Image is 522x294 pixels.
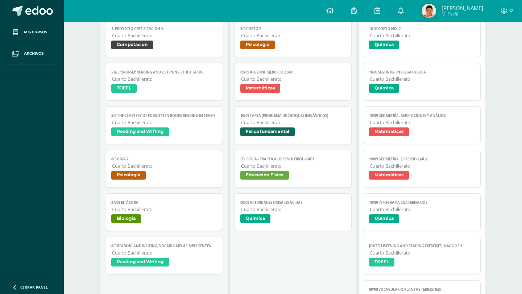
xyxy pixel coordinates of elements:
a: 27/08 BitácoraCuarto BachilleratoBiología [105,193,223,231]
span: Psicología [240,41,275,49]
span: Matemáticas [369,127,409,136]
span: 10/09 GEOMETRÍA. Ejercicio 2 (4U) [369,157,475,161]
span: Cuarto Bachillerato [112,119,217,126]
span: Reading and Writing [111,258,169,266]
span: Ed. Física - PRACTICA LIBRE Voleibol - S4C1 [240,157,346,161]
span: 10/09 GEOMETRÍA. Anotaciones y análisis. [369,113,475,118]
a: [DATE] Listening and Reading exercises, MagooshCuarto BachilleratoTOEFL [363,237,481,274]
span: Cuarto Bachillerato [241,206,346,213]
a: 10/09 GEOMETRÍA. Anotaciones y análisis.Cuarto BachilleratoMatemáticas [363,106,481,144]
span: Química [369,41,399,49]
span: Psicología [111,171,146,180]
span: TOEFL [369,258,394,266]
span: Cuarto Bachillerato [241,119,346,126]
span: Cuarto Bachillerato [241,33,346,39]
a: Mis cursos [6,22,58,43]
span: Mis cursos [24,29,47,35]
a: 10/09 GEOMETRÍA. Ejercicio 2 (4U)Cuarto BachilleratoMatemáticas [363,150,481,188]
a: 10/09 Tarea (Problema de choques inelásticos)Cuarto BachilleratoFísica fundamental [234,106,352,144]
span: [DATE] Listening and Reading exercises, Magoosh [369,244,475,248]
a: 10-09 SEGUNDA ENTREGA DE GUÍACuarto BachilleratoQuímica [363,63,481,101]
span: TOEFL [111,84,137,93]
span: [PERSON_NAME] [442,4,483,12]
span: Cuarto Bachillerato [112,250,217,256]
span: Biología [111,214,141,223]
img: c7f6891603fb5af6efb770ab50e2a5d8.png [422,4,436,18]
span: Cuarto Bachillerato [370,206,475,213]
span: 09/09 ÁLGEBRA. Ejercicio 2 (4U) [240,70,346,75]
span: Cuarto Bachillerato [370,119,475,126]
span: Educación Física [240,171,289,180]
a: Archivos [6,43,58,64]
span: Física fundamental [240,127,295,136]
span: Cuarto Bachillerato [112,163,217,169]
span: Química [369,214,399,223]
span: Matemáticas [240,84,280,93]
span: 09/09 Actividades oxisales ácidas [240,200,346,205]
span: R & L 19- 08-sep Reading and Listening Study Guide [111,70,217,75]
span: Cuarto Bachillerato [241,163,346,169]
span: Computación [111,41,153,49]
span: 10-09 CORTO No. 2 [369,26,475,31]
a: 10/09 Infografía cuaternariosCuarto BachilleratoQuímica [363,193,481,231]
span: 8/9 Guia 2 [111,157,217,161]
span: Archivos [24,51,43,56]
span: Cuarto Bachillerato [241,76,346,82]
a: 10-09 CORTO No. 2Cuarto BachilleratoQuímica [363,20,481,57]
span: 10/09 Infografía cuaternarios [369,200,475,205]
span: Cerrar panel [20,285,48,290]
a: R & L 19- 08-sep Reading and Listening Study GuideCuarto BachilleratoTOEFL [105,63,223,101]
a: 09/09 ÁLGEBRA. Ejercicio 2 (4U)Cuarto BachilleratoMatemáticas [234,63,352,101]
a: 8/9 Reading and Writing, Vocabulary 4 simple sentencesCuarto BachilleratoReading and Writing [105,237,223,274]
a: 8/9 Guia 2Cuarto BachilleratoPsicología [105,150,223,188]
span: 10-09 SEGUNDA ENTREGA DE GUÍA [369,70,475,75]
span: 27/08 Bitácora [111,200,217,205]
span: Cuarto Bachillerato [370,33,475,39]
span: 10/09 Tarea (Problema de choques inelásticos) [240,113,346,118]
span: Cuarto Bachillerato [112,76,217,82]
span: Reading and Writing [111,127,169,136]
span: 4. Proyecto Certificación 4 [111,26,217,31]
a: 8/9 The Cemetery of Forgotten books reading in TEAMSCuarto BachilleratoReading and Writing [105,106,223,144]
a: 09/09 Actividades oxisales ácidasCuarto BachilleratoQuímica [234,193,352,231]
span: Química [240,214,270,223]
span: Mi Perfil [442,11,483,17]
span: 9/9 Corto 2 [240,26,346,31]
span: Química [369,84,399,93]
span: 09/09 Vocabulario plantas terrestres [369,287,475,292]
span: Cuarto Bachillerato [370,76,475,82]
span: 8/9 The Cemetery of Forgotten books reading in TEAMS [111,113,217,118]
a: Ed. Física - PRACTICA LIBRE Voleibol - S4C1Cuarto BachilleratoEducación Física [234,150,352,188]
span: Cuarto Bachillerato [112,33,217,39]
span: Matemáticas [369,171,409,180]
span: Cuarto Bachillerato [370,163,475,169]
span: Cuarto Bachillerato [112,206,217,213]
a: 9/9 Corto 2Cuarto BachilleratoPsicología [234,20,352,57]
span: Cuarto Bachillerato [370,250,475,256]
a: 4. Proyecto Certificación 4Cuarto BachilleratoComputación [105,20,223,57]
span: 8/9 Reading and Writing, Vocabulary 4 simple sentences [111,244,217,248]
